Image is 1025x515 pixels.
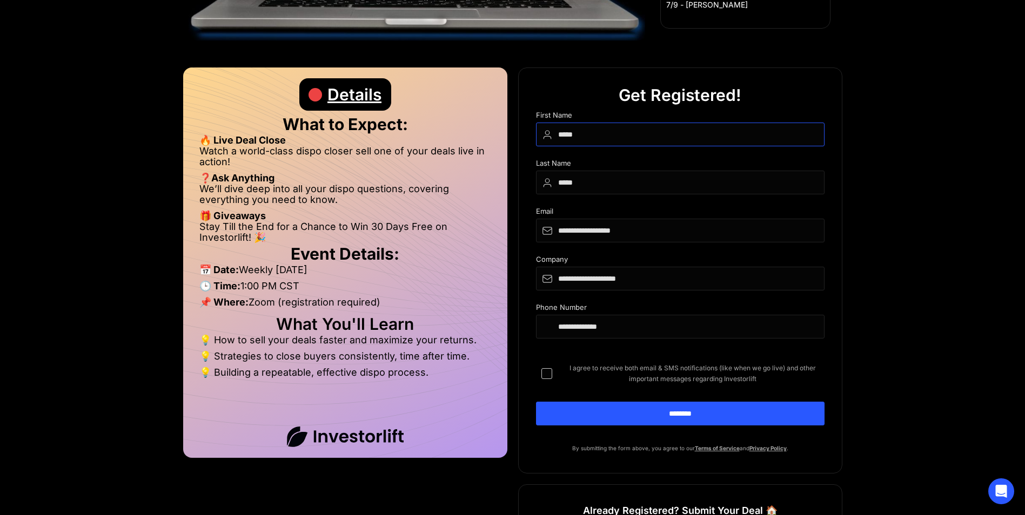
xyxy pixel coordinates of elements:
a: Privacy Policy [749,445,787,451]
strong: 🎁 Giveaways [199,210,266,221]
li: 💡 Strategies to close buyers consistently, time after time. [199,351,491,367]
form: DIspo Day Main Form [536,111,825,443]
strong: 📌 Where: [199,296,249,308]
li: Watch a world-class dispo closer sell one of your deals live in action! [199,146,491,173]
li: We’ll dive deep into all your dispo questions, covering everything you need to know. [199,184,491,211]
div: Last Name [536,159,825,171]
strong: What to Expect: [283,114,408,134]
div: First Name [536,111,825,123]
strong: ❓Ask Anything [199,172,274,184]
li: Zoom (registration required) [199,297,491,313]
div: Company [536,255,825,267]
li: 1:00 PM CST [199,281,491,297]
h2: What You'll Learn [199,319,491,329]
div: Get Registered! [619,79,741,111]
li: Weekly [DATE] [199,265,491,281]
a: Terms of Service [695,445,740,451]
strong: Event Details: [291,244,399,263]
li: 💡 How to sell your deals faster and maximize your returns. [199,335,491,351]
strong: 📅 Date: [199,264,239,275]
p: By submitting the form above, you agree to our and . [536,443,825,453]
div: Open Intercom Messenger [988,478,1014,504]
span: I agree to receive both email & SMS notifications (like when we go live) and other important mess... [561,363,825,384]
strong: 🔥 Live Deal Close [199,134,286,146]
li: Stay Till the End for a Chance to Win 30 Days Free on Investorlift! 🎉 [199,221,491,243]
div: Email [536,207,825,219]
strong: 🕒 Time: [199,280,240,292]
div: Phone Number [536,303,825,315]
li: 💡 Building a repeatable, effective dispo process. [199,367,491,378]
div: Details [327,78,381,111]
